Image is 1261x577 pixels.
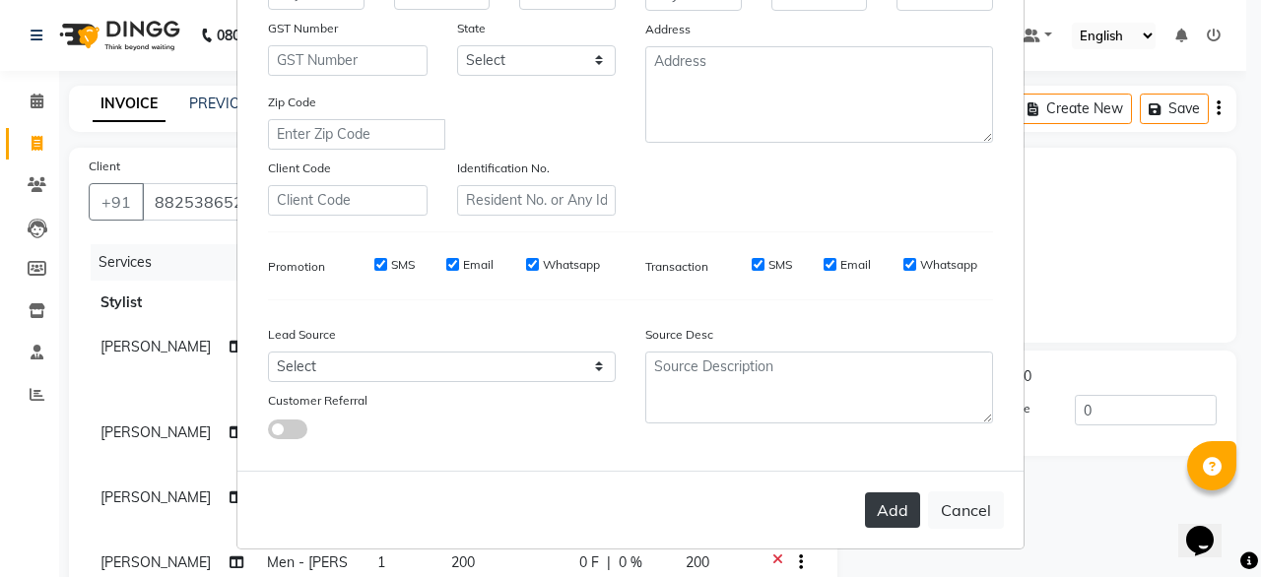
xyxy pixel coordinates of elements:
label: Zip Code [268,94,316,111]
label: Lead Source [268,326,336,344]
input: Resident No. or Any Id [457,185,617,216]
label: Transaction [645,258,708,276]
label: SMS [768,256,792,274]
label: Identification No. [457,160,550,177]
label: GST Number [268,20,338,37]
input: GST Number [268,45,428,76]
label: Source Desc [645,326,713,344]
iframe: chat widget [1178,498,1241,557]
label: Customer Referral [268,392,367,410]
label: SMS [391,256,415,274]
label: State [457,20,486,37]
input: Enter Zip Code [268,119,445,150]
label: Whatsapp [543,256,600,274]
button: Cancel [928,491,1004,529]
label: Email [463,256,494,274]
label: Email [840,256,871,274]
label: Promotion [268,258,325,276]
label: Client Code [268,160,331,177]
input: Client Code [268,185,428,216]
label: Whatsapp [920,256,977,274]
label: Address [645,21,691,38]
button: Add [865,492,920,528]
